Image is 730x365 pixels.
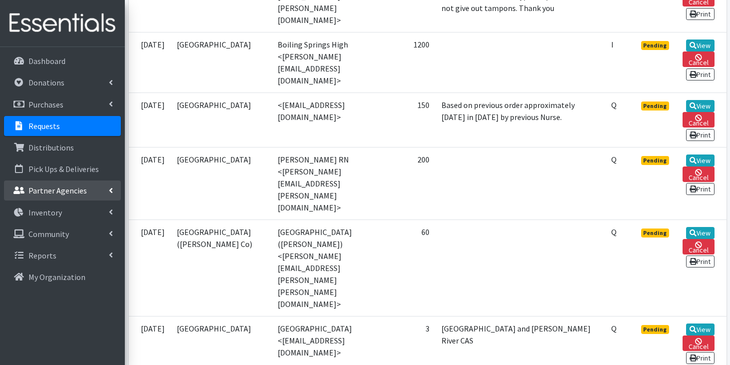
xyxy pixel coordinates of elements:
[28,207,62,217] p: Inventory
[683,112,714,127] a: Cancel
[386,93,436,147] td: 150
[683,166,714,182] a: Cancel
[611,323,617,333] abbr: Quantity
[272,219,386,316] td: [GEOGRAPHIC_DATA] ([PERSON_NAME]) <[PERSON_NAME][EMAIL_ADDRESS][PERSON_NAME][PERSON_NAME][DOMAIN_...
[28,56,65,66] p: Dashboard
[686,323,715,335] a: View
[686,39,715,51] a: View
[611,100,617,110] abbr: Quantity
[4,245,121,265] a: Reports
[611,227,617,237] abbr: Quantity
[4,72,121,92] a: Donations
[4,137,121,157] a: Distributions
[435,93,605,147] td: Based on previous order approximately [DATE] in [DATE] by previous Nurse.
[129,93,171,147] td: [DATE]
[272,147,386,219] td: [PERSON_NAME] RN <[PERSON_NAME][EMAIL_ADDRESS][PERSON_NAME][DOMAIN_NAME]>
[386,147,436,219] td: 200
[683,51,714,67] a: Cancel
[386,219,436,316] td: 60
[4,51,121,71] a: Dashboard
[641,325,670,334] span: Pending
[171,32,272,93] td: [GEOGRAPHIC_DATA]
[686,227,715,239] a: View
[28,164,99,174] p: Pick Ups & Deliveries
[28,272,85,282] p: My Organization
[683,239,714,254] a: Cancel
[272,32,386,93] td: Boiling Springs High <[PERSON_NAME][EMAIL_ADDRESS][DOMAIN_NAME]>
[129,219,171,316] td: [DATE]
[686,68,715,80] a: Print
[28,142,74,152] p: Distributions
[28,250,56,260] p: Reports
[4,180,121,200] a: Partner Agencies
[28,99,63,109] p: Purchases
[686,352,715,364] a: Print
[4,94,121,114] a: Purchases
[641,41,670,50] span: Pending
[683,335,714,351] a: Cancel
[686,129,715,141] a: Print
[4,116,121,136] a: Requests
[129,147,171,219] td: [DATE]
[641,228,670,237] span: Pending
[686,8,715,20] a: Print
[4,6,121,40] img: HumanEssentials
[611,39,614,49] abbr: Individual
[641,156,670,165] span: Pending
[4,202,121,222] a: Inventory
[386,32,436,93] td: 1200
[171,147,272,219] td: [GEOGRAPHIC_DATA]
[686,100,715,112] a: View
[611,154,617,164] abbr: Quantity
[28,185,87,195] p: Partner Agencies
[272,93,386,147] td: <[EMAIL_ADDRESS][DOMAIN_NAME]>
[28,229,69,239] p: Community
[641,101,670,110] span: Pending
[686,154,715,166] a: View
[4,224,121,244] a: Community
[686,255,715,267] a: Print
[28,121,60,131] p: Requests
[686,183,715,195] a: Print
[171,93,272,147] td: [GEOGRAPHIC_DATA]
[171,219,272,316] td: [GEOGRAPHIC_DATA] ([PERSON_NAME] Co)
[129,32,171,93] td: [DATE]
[4,159,121,179] a: Pick Ups & Deliveries
[4,267,121,287] a: My Organization
[28,77,64,87] p: Donations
